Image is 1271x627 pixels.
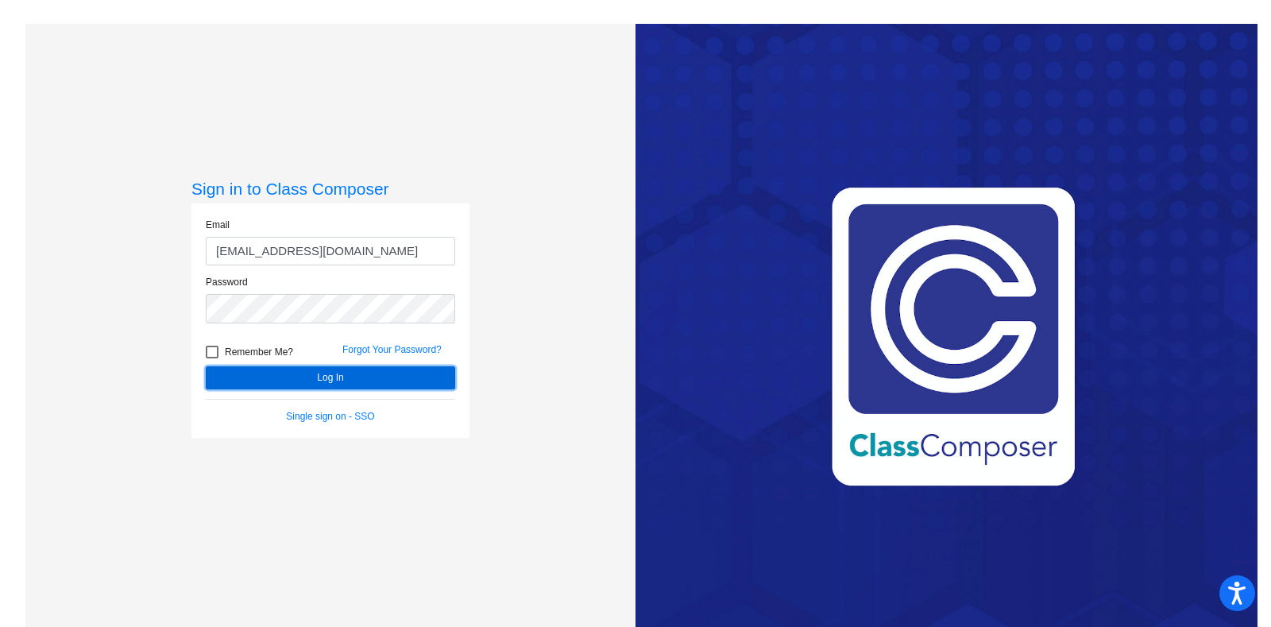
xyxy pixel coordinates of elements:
label: Email [206,218,230,232]
h3: Sign in to Class Composer [191,179,469,199]
a: Single sign on - SSO [286,411,374,422]
button: Log In [206,366,455,389]
a: Forgot Your Password? [342,344,442,355]
label: Password [206,275,248,289]
span: Remember Me? [225,343,293,362]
